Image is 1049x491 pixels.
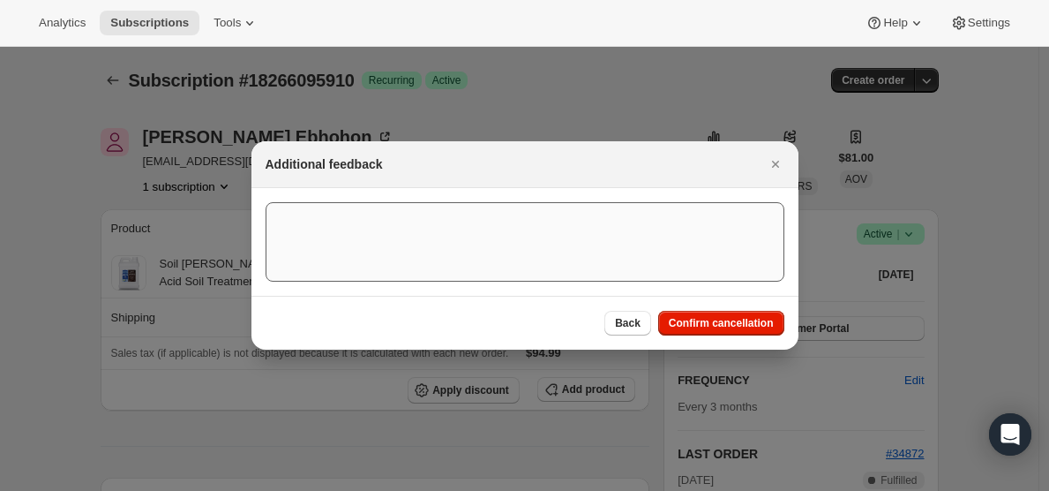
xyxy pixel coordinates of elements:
button: Help [855,11,935,35]
span: Tools [214,16,241,30]
button: Analytics [28,11,96,35]
span: Back [615,316,641,330]
span: Settings [968,16,1010,30]
button: Back [604,311,651,336]
button: Confirm cancellation [658,311,784,336]
span: Subscriptions [110,16,189,30]
span: Analytics [39,16,86,30]
button: Close [763,152,788,177]
button: Tools [203,11,269,35]
h2: Additional feedback [266,155,383,173]
span: Help [883,16,907,30]
button: Subscriptions [100,11,199,35]
button: Settings [940,11,1021,35]
span: Confirm cancellation [669,316,774,330]
div: Open Intercom Messenger [989,413,1031,456]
